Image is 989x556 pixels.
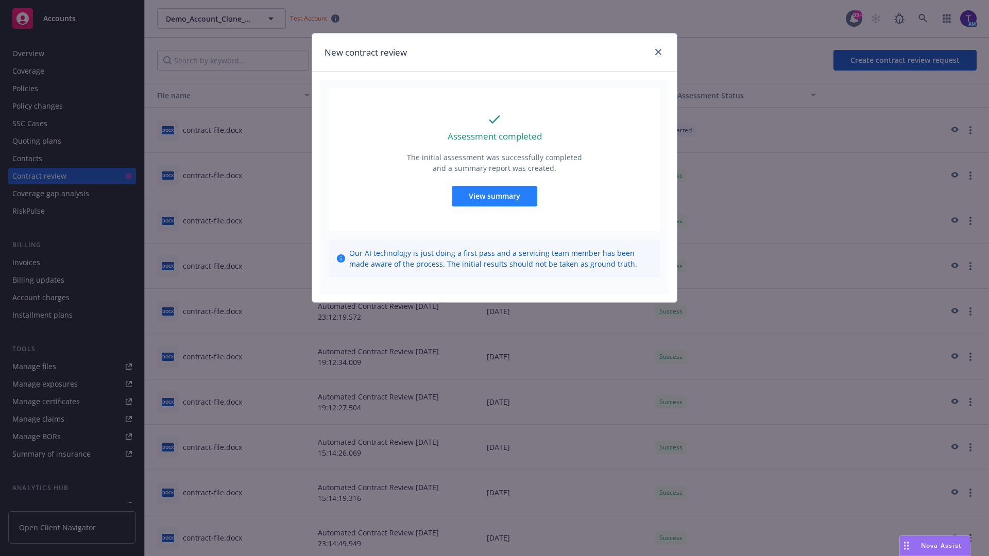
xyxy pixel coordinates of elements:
span: View summary [469,191,520,201]
span: Nova Assist [921,541,962,550]
button: View summary [452,186,537,206]
span: Our AI technology is just doing a first pass and a servicing team member has been made aware of t... [349,248,652,269]
div: Drag to move [900,536,913,555]
p: Assessment completed [448,130,542,143]
a: close [652,46,664,58]
h1: New contract review [325,46,407,59]
p: The initial assessment was successfully completed and a summary report was created. [406,152,583,173]
button: Nova Assist [899,535,970,556]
